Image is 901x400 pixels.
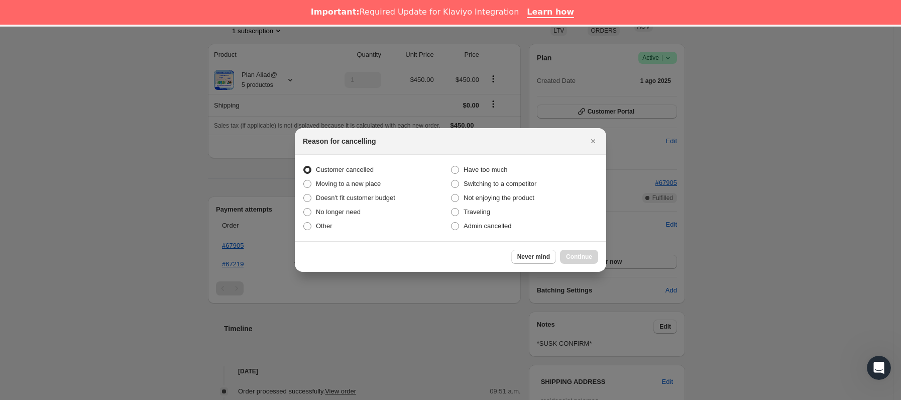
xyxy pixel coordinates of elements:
[316,166,374,173] span: Customer cancelled
[867,356,891,380] iframe: Intercom live chat
[527,7,574,18] a: Learn how
[464,194,534,202] span: Not enjoying the product
[464,180,536,187] span: Switching to a competitor
[316,180,381,187] span: Moving to a new place
[586,134,600,148] button: Cerrar
[316,208,361,216] span: No longer need
[464,208,490,216] span: Traveling
[464,166,507,173] span: Have too much
[316,222,332,230] span: Other
[316,194,395,202] span: Doesn't fit customer budget
[303,136,376,146] h2: Reason for cancelling
[311,7,519,17] div: Required Update for Klaviyo Integration
[464,222,511,230] span: Admin cancelled
[311,7,360,17] b: Important:
[517,253,550,261] span: Never mind
[511,250,556,264] button: Never mind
